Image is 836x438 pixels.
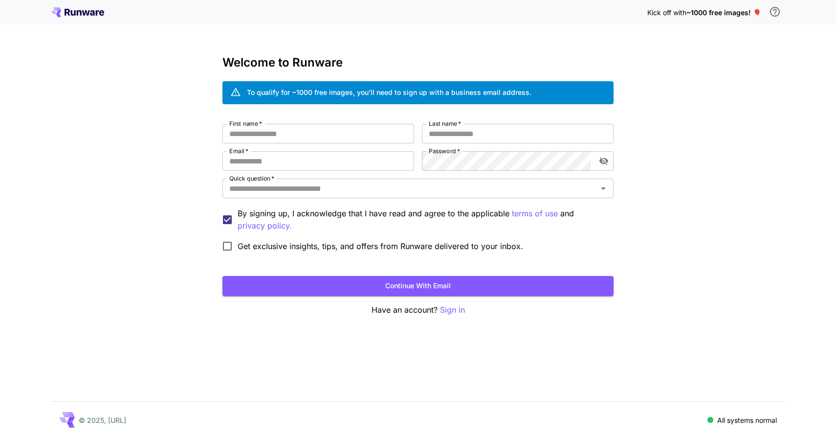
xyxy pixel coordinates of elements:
p: All systems normal [717,415,777,425]
label: Last name [429,119,461,128]
button: Continue with email [222,276,614,296]
p: By signing up, I acknowledge that I have read and agree to the applicable and [238,207,606,232]
label: Password [429,147,460,155]
button: By signing up, I acknowledge that I have read and agree to the applicable and privacy policy. [512,207,558,220]
button: By signing up, I acknowledge that I have read and agree to the applicable terms of use and [238,220,292,232]
p: © 2025, [URL] [79,415,126,425]
button: Open [596,182,610,195]
label: Email [229,147,248,155]
p: terms of use [512,207,558,220]
button: Sign in [440,304,465,316]
div: To qualify for ~1000 free images, you’ll need to sign up with a business email address. [247,87,531,97]
button: In order to qualify for free credit, you need to sign up with a business email address and click ... [765,2,785,22]
button: toggle password visibility [595,152,613,170]
span: Get exclusive insights, tips, and offers from Runware delivered to your inbox. [238,240,523,252]
label: Quick question [229,174,274,183]
span: Kick off with [647,8,686,17]
p: privacy policy. [238,220,292,232]
label: First name [229,119,262,128]
h3: Welcome to Runware [222,56,614,69]
p: Have an account? [222,304,614,316]
span: ~1000 free images! 🎈 [686,8,761,17]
